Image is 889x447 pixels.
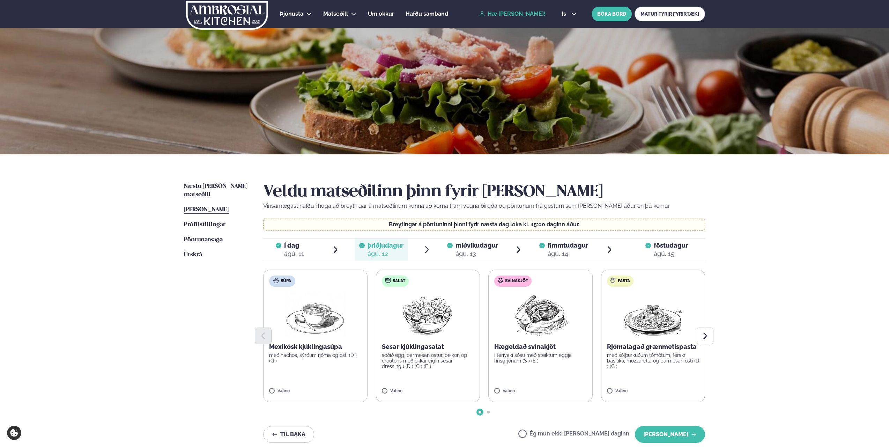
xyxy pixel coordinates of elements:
[184,206,229,214] a: [PERSON_NAME]
[494,343,587,351] p: Hægeldað svínakjöt
[498,278,503,283] img: pork.svg
[184,221,225,229] a: Prófílstillingar
[271,222,698,227] p: Breytingar á pöntuninni þinni fyrir næsta dag loka kl. 15:00 daginn áður.
[406,10,448,17] span: Hafðu samband
[184,183,247,198] span: Næstu [PERSON_NAME] matseðill
[654,242,688,249] span: föstudagur
[184,182,249,199] a: Næstu [PERSON_NAME] matseðill
[385,278,391,283] img: salad.svg
[494,352,587,364] p: í teriyaki sósu með steiktum eggja hrísgrjónum (S ) (E )
[382,352,474,369] p: soðið egg, parmesan ostur, beikon og croutons með okkar eigin sesar dressingu (D ) (G ) (E )
[281,278,291,284] span: Súpa
[622,292,684,337] img: Spagetti.png
[284,292,346,337] img: Soup.png
[323,10,348,18] a: Matseðill
[397,292,459,337] img: Salad.png
[393,278,405,284] span: Salat
[284,250,304,258] div: ágú. 11
[697,328,713,344] button: Next slide
[184,236,223,244] a: Pöntunarsaga
[184,251,202,259] a: Útskrá
[255,328,272,344] button: Previous slide
[607,343,699,351] p: Rjómalagað grænmetispasta
[368,250,403,258] div: ágú. 12
[607,352,699,369] p: með sólþurkuðum tómötum, ferskri basilíku, mozzarella og parmesan osti (D ) (G )
[368,10,394,18] a: Um okkur
[185,1,269,30] img: logo
[269,343,362,351] p: Mexíkósk kjúklingasúpa
[269,352,362,364] p: með nachos, sýrðum rjóma og osti (D ) (G )
[455,242,498,249] span: miðvikudagur
[263,202,705,210] p: Vinsamlegast hafðu í huga að breytingar á matseðlinum kunna að koma fram vegna birgða og pöntunum...
[284,241,304,250] span: Í dag
[455,250,498,258] div: ágú. 13
[406,10,448,18] a: Hafðu samband
[7,426,21,440] a: Cookie settings
[635,7,705,21] a: MATUR FYRIR FYRIRTÆKI
[510,292,571,337] img: Pork-Meat.png
[263,182,705,202] h2: Veldu matseðilinn þinn fyrir [PERSON_NAME]
[368,10,394,17] span: Um okkur
[618,278,630,284] span: Pasta
[548,242,588,249] span: fimmtudagur
[592,7,632,21] button: BÓKA BORÐ
[184,207,229,213] span: [PERSON_NAME]
[323,10,348,17] span: Matseðill
[610,278,616,283] img: pasta.svg
[548,250,588,258] div: ágú. 14
[505,278,528,284] span: Svínakjöt
[556,11,582,17] button: is
[273,278,279,283] img: soup.svg
[368,242,403,249] span: þriðjudagur
[562,11,568,17] span: is
[280,10,303,17] span: Þjónusta
[184,237,223,243] span: Pöntunarsaga
[635,426,705,443] button: [PERSON_NAME]
[280,10,303,18] a: Þjónusta
[184,252,202,258] span: Útskrá
[263,426,314,443] button: Til baka
[184,222,225,228] span: Prófílstillingar
[479,11,546,17] a: Hæ [PERSON_NAME]!
[479,411,481,413] span: Go to slide 1
[382,343,474,351] p: Sesar kjúklingasalat
[487,411,490,413] span: Go to slide 2
[654,250,688,258] div: ágú. 15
